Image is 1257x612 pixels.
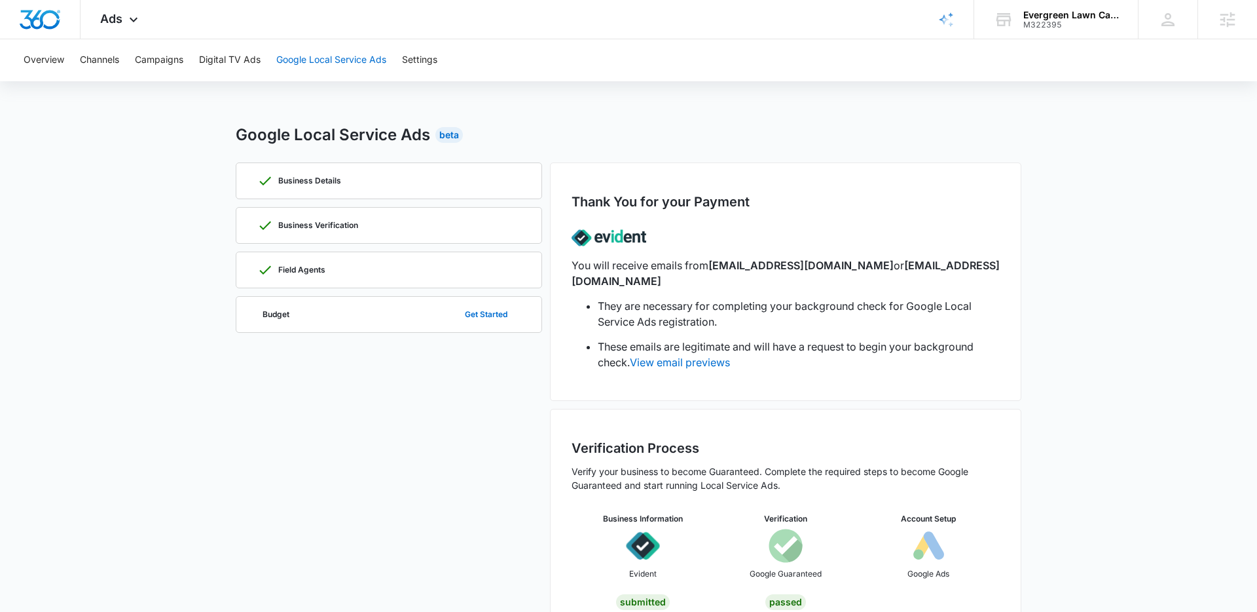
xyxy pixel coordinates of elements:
a: BudgetGet Started [236,296,542,333]
h2: Verification Process [572,438,1000,458]
p: Evident [629,568,657,580]
img: icon-evident.svg [626,529,660,563]
button: Digital TV Ads [199,39,261,81]
h3: Business Information [603,513,683,525]
div: Beta [435,127,463,143]
span: [EMAIL_ADDRESS][DOMAIN_NAME] [572,259,1000,288]
button: Google Local Service Ads [276,39,386,81]
button: Get Started [452,299,520,330]
button: Campaigns [135,39,183,81]
li: They are necessary for completing your background check for Google Local Service Ads registration. [598,298,1000,330]
div: Passed [765,594,806,610]
a: Business Verification [236,207,542,244]
h2: Thank You for your Payment [572,192,750,212]
li: These emails are legitimate and will have a request to begin your background check. [598,339,1000,370]
h2: Google Local Service Ads [236,123,430,147]
img: lsa-evident [572,218,646,258]
button: Overview [24,39,64,81]
a: Field Agents [236,252,542,288]
div: account id [1023,20,1119,29]
span: [EMAIL_ADDRESS][DOMAIN_NAME] [708,259,894,272]
p: Business Verification [278,221,358,229]
p: You will receive emails from or [572,258,1000,289]
h3: Account Setup [901,513,956,525]
span: Ads [100,12,122,26]
p: Budget [263,311,289,318]
button: Settings [402,39,437,81]
a: View email previews [630,356,730,369]
h3: Verification [764,513,807,525]
p: Google Guaranteed [750,568,822,580]
div: account name [1023,10,1119,20]
p: Business Details [278,177,341,185]
button: Channels [80,39,119,81]
p: Verify your business to become Guaranteed. Complete the required steps to become Google Guarantee... [572,465,1000,492]
p: Google Ads [907,568,949,580]
div: Submitted [616,594,670,610]
img: icon-googleAds-b.svg [911,529,945,563]
p: Field Agents [278,266,325,274]
a: Business Details [236,163,542,199]
img: icon-googleGuaranteed.svg [769,529,803,563]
